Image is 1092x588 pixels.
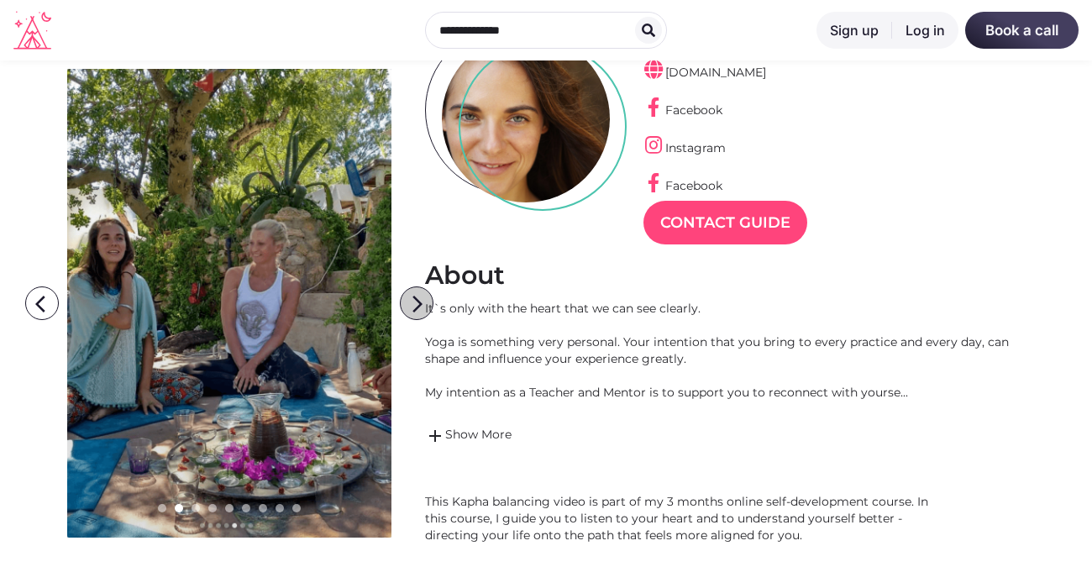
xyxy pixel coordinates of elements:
[425,260,1025,291] h2: About
[425,426,1025,446] a: addShow More
[643,178,722,193] a: Facebook
[425,300,1025,401] div: It`s only with the heart that we can see clearly. Yoga is something very personal. Your intention...
[892,12,958,49] a: Log in
[643,201,807,244] a: Contact Guide
[643,140,726,155] a: Instagram
[816,12,892,49] a: Sign up
[643,102,722,118] a: Facebook
[425,426,445,446] span: add
[425,493,929,543] div: This Kapha balancing video is part of my 3 months online self-development course. In this course,...
[401,287,434,321] i: arrow_forward_ios
[29,287,62,321] i: arrow_back_ios
[643,65,766,80] a: [DOMAIN_NAME]
[965,12,1079,49] a: Book a call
